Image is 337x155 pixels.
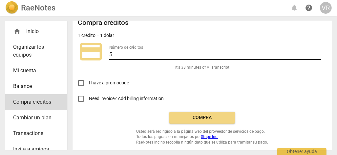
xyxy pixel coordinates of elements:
[5,94,67,110] a: Compra créditos
[5,110,67,126] a: Cambiar un plan
[13,27,54,35] div: Inicio
[78,19,129,27] h2: Compra créditos
[13,67,54,75] span: Mi cuenta
[305,4,313,12] span: help
[13,43,54,59] span: Organizar los equipos
[5,1,18,14] img: Logo
[5,1,55,14] a: LogoRaeNotes
[175,114,230,121] span: Compra
[175,65,229,70] span: It's 33 minutes of AI Transcript
[5,126,67,141] a: Transactions
[169,112,235,124] button: Compra
[13,82,54,90] span: Balance
[78,32,114,39] p: 1 crédito = 1 dólar
[277,148,326,155] div: Obtener ayuda
[13,27,21,35] span: home
[89,95,165,102] span: Need invoice? Add billing information
[136,129,268,145] span: Usted será redirigido a la página web del proveedor de servicios de pago. Todos los pagos son man...
[303,2,315,14] a: Obtener ayuda
[5,39,67,63] a: Organizar los equipos
[5,63,67,78] a: Mi cuenta
[109,45,143,49] label: Número de créditos
[13,114,54,122] span: Cambiar un plan
[13,129,54,137] span: Transactions
[78,39,104,65] span: credit_card
[13,98,54,106] span: Compra créditos
[21,3,55,12] h2: RaeNotes
[5,78,67,94] a: Balance
[320,2,332,14] button: VR
[89,79,129,86] span: I have a promocode
[5,24,67,39] div: Inicio
[201,134,218,139] a: Stripe Inc.
[13,145,54,153] span: Invita a amigos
